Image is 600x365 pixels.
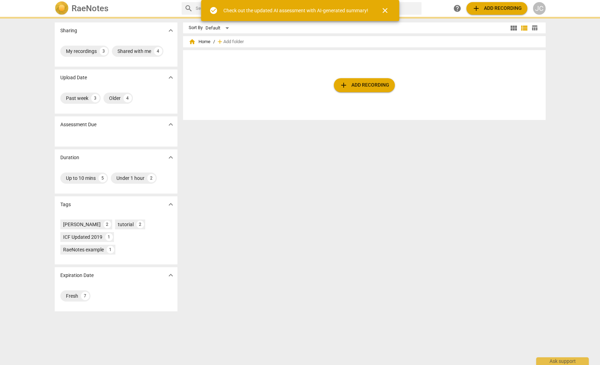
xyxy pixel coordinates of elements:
div: 7 [81,292,89,300]
div: Shared with me [117,48,151,55]
span: Add recording [339,81,389,89]
button: Show more [166,25,176,36]
button: Table view [530,23,540,33]
span: view_module [510,24,518,32]
div: Under 1 hour [116,175,144,182]
div: Up to 10 mins [66,175,96,182]
p: Upload Date [60,74,87,81]
img: Logo [55,1,69,15]
div: 2 [147,174,156,182]
div: Check out the updated AI assessment with AI-generated summary! [223,7,368,14]
span: add [339,81,348,89]
div: 2 [103,221,111,228]
span: add [216,38,223,45]
button: Show more [166,270,176,280]
button: Show more [166,199,176,210]
div: 1 [105,233,113,241]
span: expand_more [167,200,175,209]
div: Sort By [189,25,203,31]
div: 2 [136,221,144,228]
span: check_circle [209,6,218,15]
p: Sharing [60,27,77,34]
span: expand_more [167,153,175,162]
button: Upload [466,2,527,15]
button: Show more [166,119,176,130]
span: add [472,4,480,13]
div: [PERSON_NAME] [63,221,101,228]
button: JC [533,2,546,15]
button: Close [377,2,393,19]
div: 3 [100,47,108,55]
button: Show more [166,72,176,83]
input: Search [196,3,419,14]
p: Tags [60,201,71,208]
a: LogoRaeNotes [55,1,176,15]
button: List view [519,23,530,33]
div: ICF Updated 2019 [63,234,102,241]
span: expand_more [167,26,175,35]
div: 3 [91,94,100,102]
div: 1 [107,246,114,254]
span: home [189,38,196,45]
div: Older [109,95,121,102]
button: Upload [334,78,395,92]
span: close [381,6,389,15]
span: / [213,39,215,45]
p: Duration [60,154,79,161]
div: Ask support [536,357,589,365]
span: table_chart [531,25,538,31]
span: view_list [520,24,528,32]
button: Tile view [508,23,519,33]
span: expand_more [167,271,175,279]
div: Past week [66,95,88,102]
div: RaeNotes example [63,246,104,253]
span: expand_more [167,73,175,82]
span: help [453,4,461,13]
div: 4 [123,94,132,102]
p: Assessment Due [60,121,96,128]
div: tutorial [118,221,134,228]
h2: RaeNotes [72,4,108,13]
div: Default [205,22,231,34]
span: Add recording [472,4,522,13]
button: Show more [166,152,176,163]
span: Add folder [223,39,244,45]
div: Fresh [66,292,78,299]
p: Expiration Date [60,272,94,279]
span: Home [189,38,210,45]
div: My recordings [66,48,97,55]
div: 5 [99,174,107,182]
span: search [184,4,193,13]
div: 4 [154,47,162,55]
span: expand_more [167,120,175,129]
a: Help [451,2,464,15]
